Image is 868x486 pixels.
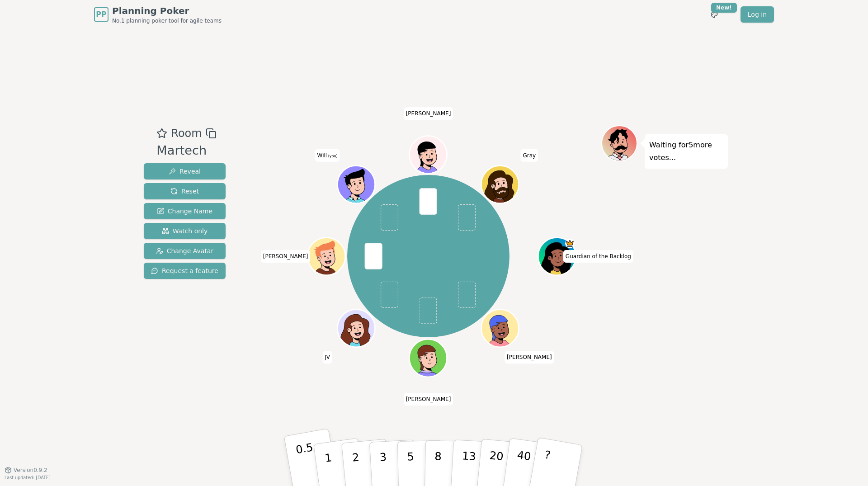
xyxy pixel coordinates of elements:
span: Reset [170,187,199,196]
button: New! [706,6,722,23]
span: Room [171,125,202,142]
span: Click to change your name [563,250,633,263]
button: Version0.9.2 [5,467,47,474]
span: Click to change your name [521,149,538,162]
span: Click to change your name [404,107,453,120]
button: Reset [144,183,226,199]
button: Change Name [144,203,226,219]
button: Request a feature [144,263,226,279]
a: PPPlanning PokerNo.1 planning poker tool for agile teams [94,5,222,24]
span: Request a feature [151,266,218,275]
a: Log in [741,6,774,23]
span: PP [96,9,106,20]
span: Click to change your name [505,351,554,363]
span: Click to change your name [322,351,332,363]
button: Watch only [144,223,226,239]
span: Guardian of the Backlog is the host [566,239,575,248]
span: Last updated: [DATE] [5,475,51,480]
span: Version 0.9.2 [14,467,47,474]
button: Add as favourite [156,125,167,142]
span: Click to change your name [261,250,311,263]
span: No.1 planning poker tool for agile teams [112,17,222,24]
div: New! [711,3,737,13]
span: Change Name [157,207,212,216]
button: Change Avatar [144,243,226,259]
span: Click to change your name [315,149,340,162]
span: (you) [327,154,338,158]
button: Reveal [144,163,226,179]
button: Click to change your avatar [339,167,374,202]
span: Reveal [169,167,201,176]
p: Waiting for 5 more votes... [649,139,723,164]
span: Change Avatar [156,246,214,255]
span: Watch only [162,226,208,236]
span: Click to change your name [404,393,453,406]
span: Planning Poker [112,5,222,17]
div: Martech [156,142,216,160]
